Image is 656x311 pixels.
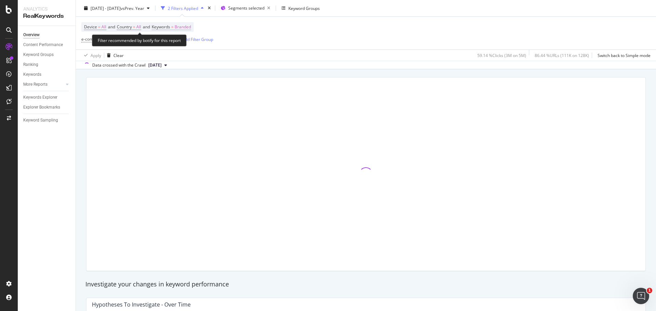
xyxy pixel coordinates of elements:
[23,51,54,58] div: Keyword Groups
[23,117,71,124] a: Keyword Sampling
[647,288,652,293] span: 1
[206,5,212,12] div: times
[535,52,589,58] div: 86.44 % URLs ( 111K on 128K )
[23,61,38,68] div: Ranking
[108,24,115,30] span: and
[91,52,101,58] div: Apply
[148,62,162,68] span: 2025 Sep. 26th
[152,24,170,30] span: Keywords
[23,41,71,48] a: Content Performance
[23,104,71,111] a: Explorer Bookmarks
[98,24,100,30] span: =
[175,22,191,32] span: Branded
[23,31,71,39] a: Overview
[598,52,651,58] div: Switch back to Simple mode
[23,12,70,20] div: RealKeywords
[218,3,273,14] button: Segments selected
[92,62,146,68] div: Data crossed with the Crawl
[143,24,150,30] span: and
[633,288,649,304] iframe: Intercom live chat
[23,104,60,111] div: Explorer Bookmarks
[92,301,191,308] div: Hypotheses to Investigate - Over Time
[279,3,323,14] button: Keyword Groups
[288,5,320,11] div: Keyword Groups
[91,5,121,11] span: [DATE] - [DATE]
[477,52,526,58] div: 59.14 % Clicks ( 3M on 5M )
[136,22,141,32] span: All
[23,94,71,101] a: Keywords Explorer
[81,3,152,14] button: [DATE] - [DATE]vsPrev. Year
[113,52,124,58] div: Clear
[228,5,264,11] span: Segments selected
[23,71,41,78] div: Keywords
[92,34,187,46] div: Filter recommended by botify for this report
[146,61,170,69] button: [DATE]
[81,36,106,42] span: e-commerce
[171,24,174,30] span: =
[595,50,651,61] button: Switch back to Simple mode
[133,24,135,30] span: =
[121,5,144,11] span: vs Prev. Year
[23,117,58,124] div: Keyword Sampling
[23,5,70,12] div: Analytics
[104,50,124,61] button: Clear
[23,81,47,88] div: More Reports
[23,41,63,48] div: Content Performance
[84,24,97,30] span: Device
[158,3,206,14] button: 2 Filters Applied
[173,35,213,43] button: Add Filter Group
[23,31,40,39] div: Overview
[85,280,646,289] div: Investigate your changes in keyword performance
[23,81,64,88] a: More Reports
[81,50,101,61] button: Apply
[23,51,71,58] a: Keyword Groups
[168,5,198,11] div: 2 Filters Applied
[23,71,71,78] a: Keywords
[117,24,132,30] span: Country
[23,94,57,101] div: Keywords Explorer
[101,22,106,32] span: All
[23,61,71,68] a: Ranking
[182,36,213,42] div: Add Filter Group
